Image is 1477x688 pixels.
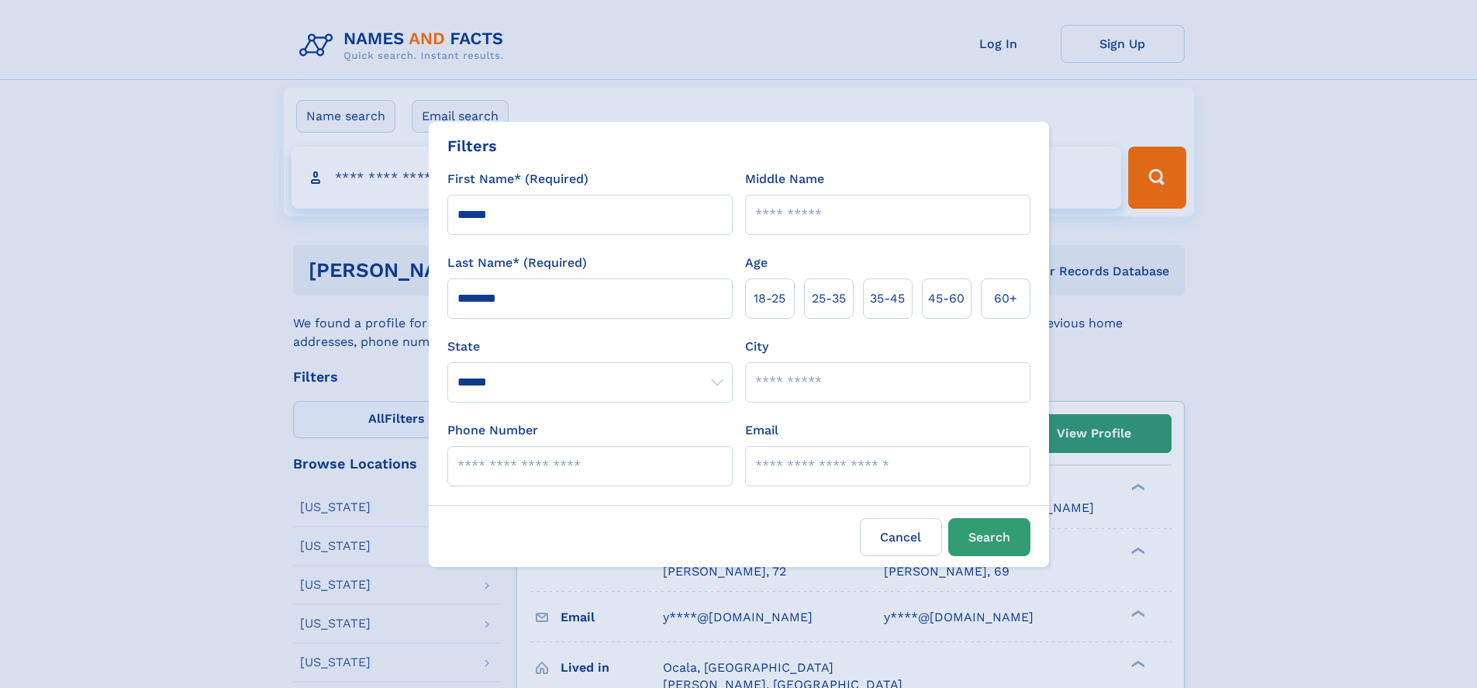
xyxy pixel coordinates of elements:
span: 35‑45 [870,289,905,308]
label: State [447,337,733,356]
label: City [745,337,768,356]
label: Last Name* (Required) [447,254,587,272]
label: Cancel [860,518,942,556]
span: 60+ [994,289,1017,308]
span: 45‑60 [928,289,965,308]
div: Filters [447,134,497,157]
label: First Name* (Required) [447,170,588,188]
label: Email [745,421,778,440]
label: Phone Number [447,421,538,440]
label: Age [745,254,768,272]
button: Search [948,518,1030,556]
label: Middle Name [745,170,824,188]
span: 25‑35 [812,289,846,308]
span: 18‑25 [754,289,785,308]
